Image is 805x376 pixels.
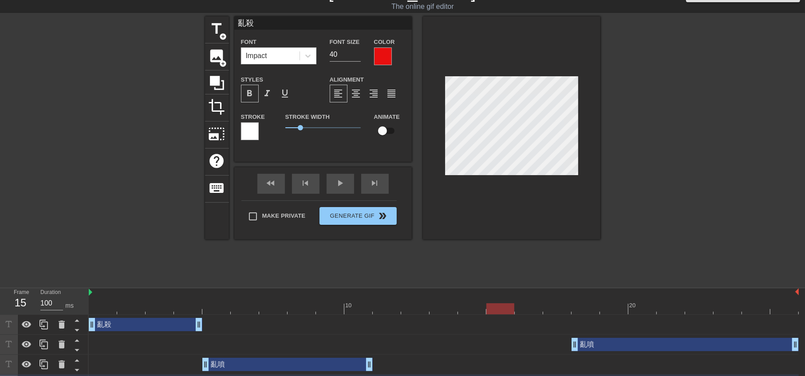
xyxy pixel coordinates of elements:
[300,178,311,188] span: skip_previous
[245,88,255,99] span: format_bold
[209,153,225,169] span: help
[220,60,227,67] span: add_circle
[374,38,395,47] label: Color
[65,301,74,310] div: ms
[246,51,267,61] div: Impact
[87,320,96,329] span: drag_handle
[351,88,362,99] span: format_align_center
[209,20,225,37] span: title
[377,211,388,221] span: double_arrow
[40,290,61,295] label: Duration
[209,180,225,196] span: keyboard
[280,88,291,99] span: format_underline
[345,301,353,310] div: 10
[795,288,799,295] img: bound-end.png
[369,88,379,99] span: format_align_right
[374,113,400,121] label: Animate
[370,178,380,188] span: skip_next
[266,178,276,188] span: fast_rewind
[323,211,393,221] span: Generate Gif
[209,47,225,64] span: image
[791,340,800,349] span: drag_handle
[241,75,264,84] label: Styles
[330,75,364,84] label: Alignment
[320,207,396,225] button: Generate Gif
[14,295,27,311] div: 15
[262,88,273,99] span: format_italic
[333,88,344,99] span: format_align_left
[570,340,579,349] span: drag_handle
[241,113,265,121] label: Stroke
[7,288,34,314] div: Frame
[387,88,397,99] span: format_align_justify
[209,125,225,142] span: photo_size_select_large
[629,301,637,310] div: 20
[209,98,225,115] span: crop
[262,211,306,220] span: Make Private
[220,33,227,40] span: add_circle
[201,360,210,369] span: drag_handle
[335,178,346,188] span: play_arrow
[285,113,330,121] label: Stroke Width
[241,38,256,47] label: Font
[194,320,203,329] span: drag_handle
[330,38,360,47] label: Font Size
[365,360,374,369] span: drag_handle
[273,1,573,12] div: The online gif editor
